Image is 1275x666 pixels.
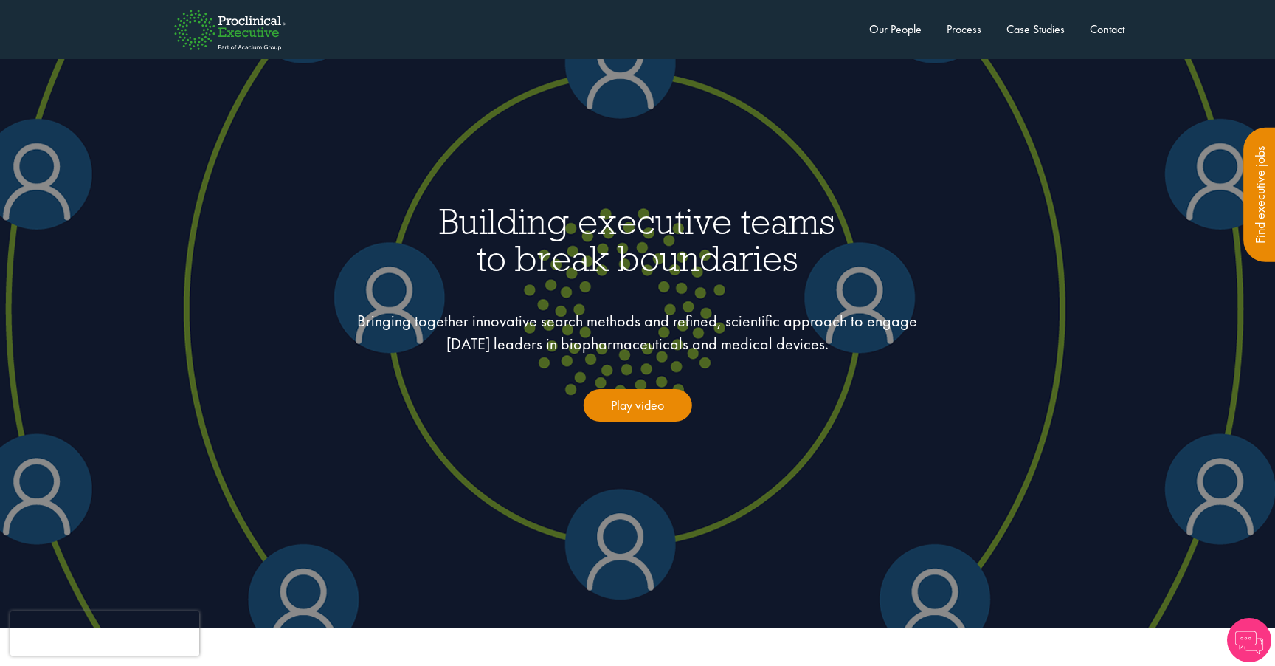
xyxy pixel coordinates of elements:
[142,203,1133,276] h1: Building executive teams to break boundaries
[10,611,199,656] iframe: reCAPTCHA
[340,309,934,356] p: Bringing together innovative search methods and refined, scientific approach to engage [DATE] lea...
[1227,618,1271,662] img: Chatbot
[869,21,922,37] a: Our People
[947,21,981,37] a: Process
[583,389,691,422] a: Play video
[1090,21,1124,37] a: Contact
[1006,21,1065,37] a: Case Studies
